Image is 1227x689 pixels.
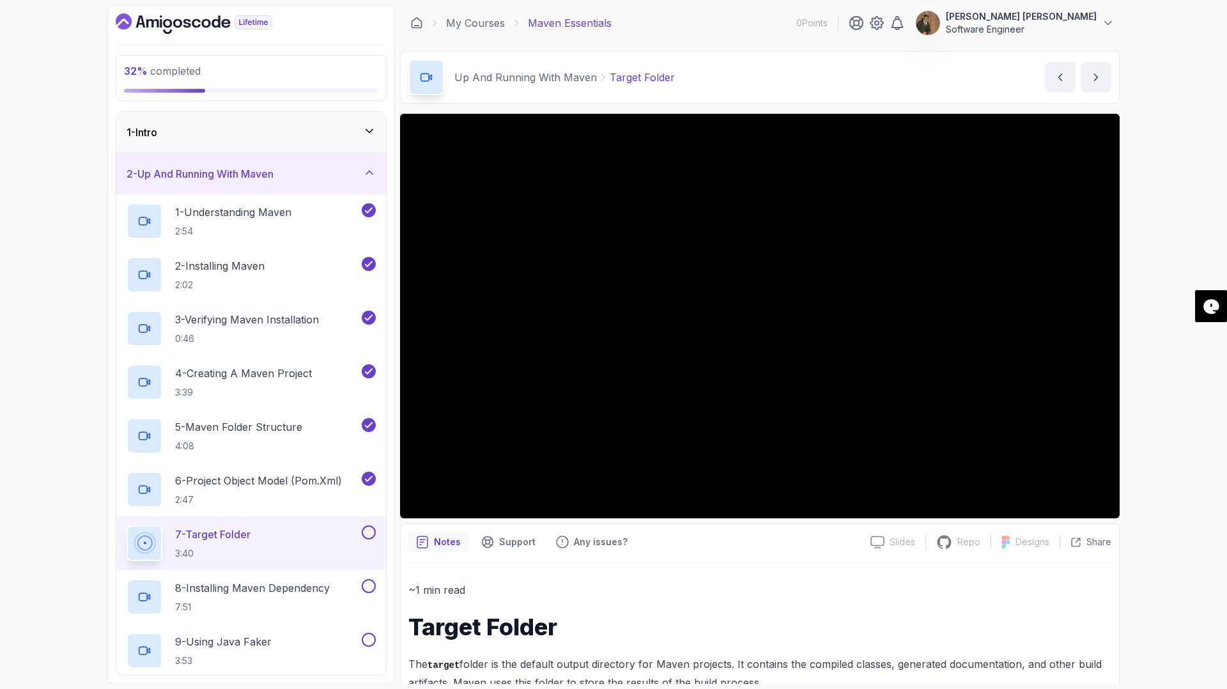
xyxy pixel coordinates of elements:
p: 7 - Target Folder [175,527,251,542]
button: 2-Up And Running With Maven [116,153,386,194]
p: 3:53 [175,654,272,667]
p: 7:51 [175,601,330,614]
button: notes button [408,532,468,552]
button: user profile image[PERSON_NAME] [PERSON_NAME]Software Engineer [915,10,1115,36]
button: 6-Project Object Model (pom.xml)2:47 [127,472,376,507]
p: Up And Running With Maven [454,70,597,85]
p: 2 - Installing Maven [175,258,265,274]
button: 2-Installing Maven2:02 [127,257,376,293]
button: 1-Understanding Maven2:54 [127,203,376,239]
p: Support [499,536,536,548]
p: Target Folder [610,70,675,85]
a: Dashboard [116,13,302,34]
h3: 2 - Up And Running With Maven [127,166,274,182]
p: 9 - Using Java Faker [175,634,272,649]
button: 9-Using Java Faker3:53 [127,633,376,669]
iframe: 7 - Target folder [400,114,1120,518]
p: Software Engineer [946,23,1097,36]
span: 32 % [124,65,148,77]
button: Share [1060,536,1111,548]
button: 1-Intro [116,112,386,153]
h3: 1 - Intro [127,125,157,140]
p: Designs [1015,536,1049,548]
p: Slides [890,536,915,548]
p: 2:02 [175,279,265,291]
p: 3 - Verifying Maven Installation [175,312,319,327]
img: user profile image [916,11,940,35]
a: My Courses [446,15,505,31]
p: Maven Essentials [528,15,612,31]
p: Notes [434,536,461,548]
p: 1 - Understanding Maven [175,205,291,220]
p: 2:47 [175,493,342,506]
p: 5 - Maven Folder Structure [175,419,302,435]
p: 6 - Project Object Model (pom.xml) [175,473,342,488]
button: 3-Verifying Maven Installation0:46 [127,311,376,346]
span: completed [124,65,201,77]
p: 2:54 [175,225,291,238]
button: next content [1081,62,1111,93]
p: Share [1086,536,1111,548]
p: 3:39 [175,386,312,399]
code: target [428,660,459,670]
p: Repo [957,536,980,548]
button: 4-Creating A Maven Project3:39 [127,364,376,400]
p: [PERSON_NAME] [PERSON_NAME] [946,10,1097,23]
p: 8 - Installing Maven Dependency [175,580,330,596]
p: 4:08 [175,440,302,453]
p: Any issues? [574,536,628,548]
p: 0:46 [175,332,319,345]
p: ~1 min read [408,581,1111,599]
p: 4 - Creating A Maven Project [175,366,312,381]
button: Feedback button [548,532,635,552]
button: 8-Installing Maven Dependency7:51 [127,579,376,615]
a: Dashboard [410,17,423,29]
button: 5-Maven Folder Structure4:08 [127,418,376,454]
button: previous content [1045,62,1076,93]
button: Support button [474,532,543,552]
p: 0 Points [796,17,828,29]
button: 7-Target Folder3:40 [127,525,376,561]
p: 3:40 [175,547,251,560]
h1: Target Folder [408,614,1111,640]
